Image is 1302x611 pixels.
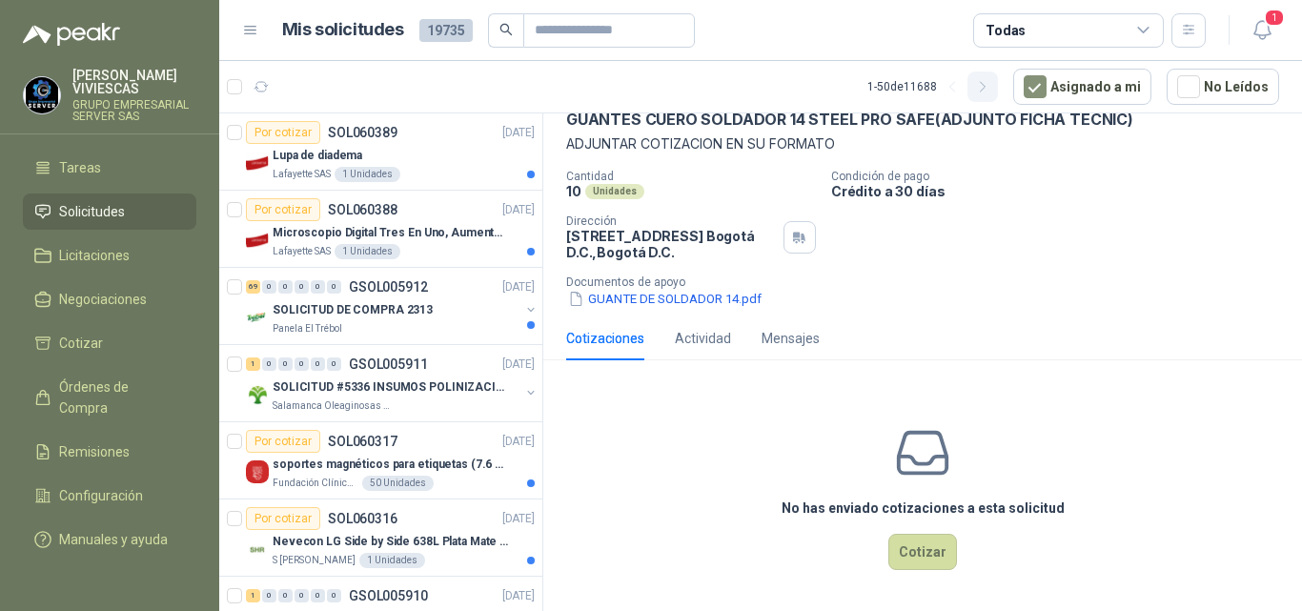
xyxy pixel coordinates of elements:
[888,534,957,570] button: Cotizar
[246,121,320,144] div: Por cotizar
[349,280,428,294] p: GSOL005912
[502,510,535,528] p: [DATE]
[246,460,269,483] img: Company Logo
[246,306,269,329] img: Company Logo
[59,529,168,550] span: Manuales y ayuda
[295,357,309,371] div: 0
[278,280,293,294] div: 0
[273,224,510,242] p: Microscopio Digital Tres En Uno, Aumento De 1000x
[23,23,120,46] img: Logo peakr
[219,422,542,499] a: Por cotizarSOL060317[DATE] Company Logosoportes magnéticos para etiquetas (7.6 cm x 12.6 cm)Funda...
[566,110,1133,130] p: GUANTES CUERO SOLDADOR 14 STEEL PRO SAFE(ADJUNTO FICHA TECNIC)
[278,357,293,371] div: 0
[585,184,644,199] div: Unidades
[59,333,103,354] span: Cotizar
[499,23,513,36] span: search
[273,456,510,474] p: soportes magnéticos para etiquetas (7.6 cm x 12.6 cm)
[566,328,644,349] div: Cotizaciones
[273,476,358,491] p: Fundación Clínica Shaio
[246,275,539,336] a: 69 0 0 0 0 0 GSOL005912[DATE] Company LogoSOLICITUD DE COMPRA 2313Panela El Trébol
[246,507,320,530] div: Por cotizar
[566,170,816,183] p: Cantidad
[1245,13,1279,48] button: 1
[273,378,510,397] p: SOLICITUD #5336 INSUMOS POLINIZACIÓN
[282,16,404,44] h1: Mis solicitudes
[502,201,535,219] p: [DATE]
[327,280,341,294] div: 0
[262,589,276,602] div: 0
[72,99,196,122] p: GRUPO EMPRESARIAL SERVER SAS
[327,357,341,371] div: 0
[273,321,342,336] p: Panela El Trébol
[273,553,356,568] p: S [PERSON_NAME]
[278,589,293,602] div: 0
[295,589,309,602] div: 0
[246,538,269,560] img: Company Logo
[349,589,428,602] p: GSOL005910
[831,170,1294,183] p: Condición de pago
[23,150,196,186] a: Tareas
[246,280,260,294] div: 69
[328,203,397,216] p: SOL060388
[59,245,130,266] span: Licitaciones
[273,147,362,165] p: Lupa de diadema
[566,275,1294,289] p: Documentos de apoyo
[23,521,196,558] a: Manuales y ayuda
[59,441,130,462] span: Remisiones
[566,289,763,309] button: GUANTE DE SOLDADOR 14.pdf
[328,435,397,448] p: SOL060317
[986,20,1026,41] div: Todas
[23,434,196,470] a: Remisiones
[246,353,539,414] a: 1 0 0 0 0 0 GSOL005911[DATE] Company LogoSOLICITUD #5336 INSUMOS POLINIZACIÓNSalamanca Oleaginosa...
[328,512,397,525] p: SOL060316
[502,356,535,374] p: [DATE]
[502,124,535,142] p: [DATE]
[311,357,325,371] div: 0
[246,430,320,453] div: Por cotizar
[219,113,542,191] a: Por cotizarSOL060389[DATE] Company LogoLupa de diademaLafayette SAS1 Unidades
[566,214,776,228] p: Dirección
[23,325,196,361] a: Cotizar
[23,193,196,230] a: Solicitudes
[1013,69,1151,105] button: Asignado a mi
[273,244,331,259] p: Lafayette SAS
[362,476,434,491] div: 50 Unidades
[762,328,820,349] div: Mensajes
[23,281,196,317] a: Negociaciones
[831,183,1294,199] p: Crédito a 30 días
[246,589,260,602] div: 1
[23,478,196,514] a: Configuración
[675,328,731,349] div: Actividad
[335,167,400,182] div: 1 Unidades
[566,183,581,199] p: 10
[246,198,320,221] div: Por cotizar
[311,280,325,294] div: 0
[273,167,331,182] p: Lafayette SAS
[295,280,309,294] div: 0
[566,133,1279,154] p: ADJUNTAR COTIZACION EN SU FORMATO
[72,69,196,95] p: [PERSON_NAME] VIVIESCAS
[1167,69,1279,105] button: No Leídos
[273,301,433,319] p: SOLICITUD DE COMPRA 2313
[246,229,269,252] img: Company Logo
[867,71,998,102] div: 1 - 50 de 11688
[23,369,196,426] a: Órdenes de Compra
[59,289,147,310] span: Negociaciones
[502,433,535,451] p: [DATE]
[219,499,542,577] a: Por cotizarSOL060316[DATE] Company LogoNevecon LG Side by Side 638L Plata Mate Disp. de agua/hiel...
[419,19,473,42] span: 19735
[328,126,397,139] p: SOL060389
[24,77,60,113] img: Company Logo
[262,280,276,294] div: 0
[359,553,425,568] div: 1 Unidades
[327,589,341,602] div: 0
[59,157,101,178] span: Tareas
[262,357,276,371] div: 0
[782,498,1065,519] h3: No has enviado cotizaciones a esta solicitud
[59,485,143,506] span: Configuración
[219,191,542,268] a: Por cotizarSOL060388[DATE] Company LogoMicroscopio Digital Tres En Uno, Aumento De 1000xLafayette...
[59,201,125,222] span: Solicitudes
[502,587,535,605] p: [DATE]
[335,244,400,259] div: 1 Unidades
[311,589,325,602] div: 0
